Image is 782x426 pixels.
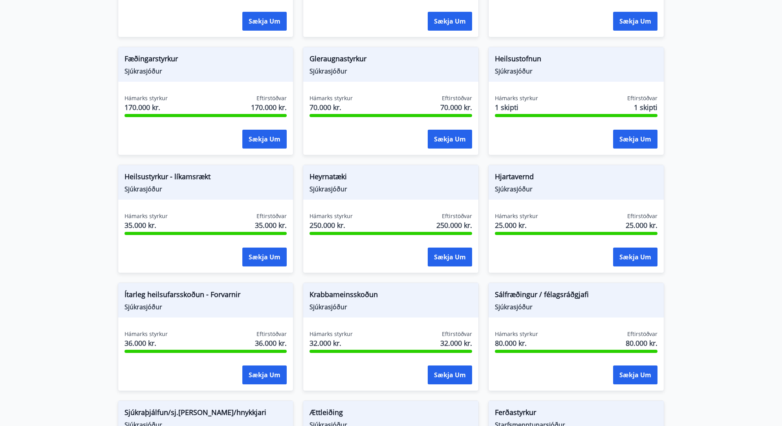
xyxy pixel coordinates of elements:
span: Sjúkrasjóður [310,185,472,193]
button: Sækja um [613,130,657,149]
span: Eftirstöðvar [442,330,472,338]
button: Sækja um [428,248,472,266]
span: 32.000 kr. [440,338,472,348]
span: Krabbameinsskoðun [310,289,472,303]
span: 80.000 kr. [495,338,538,348]
span: Heilsustyrkur - líkamsrækt [125,171,287,185]
span: Hámarks styrkur [495,212,538,220]
span: 25.000 kr. [495,220,538,230]
span: Eftirstöðvar [627,330,657,338]
span: Heyrnatæki [310,171,472,185]
span: 36.000 kr. [125,338,168,348]
span: 170.000 kr. [251,102,287,112]
span: Ættleiðing [310,407,472,420]
button: Sækja um [242,365,287,384]
span: 25.000 kr. [626,220,657,230]
span: 250.000 kr. [436,220,472,230]
span: Ferðastyrkur [495,407,657,420]
span: 70.000 kr. [440,102,472,112]
span: Eftirstöðvar [442,212,472,220]
span: Sjúkrasjóður [495,303,657,311]
span: Hámarks styrkur [310,330,353,338]
span: 170.000 kr. [125,102,168,112]
span: 1 skipti [634,102,657,112]
span: Sjúkrasjóður [495,185,657,193]
span: Sjúkrasjóður [125,303,287,311]
span: Eftirstöðvar [627,94,657,102]
button: Sækja um [242,130,287,149]
span: Hámarks styrkur [495,330,538,338]
span: Sjúkrasjóður [125,185,287,193]
button: Sækja um [613,12,657,31]
span: 35.000 kr. [255,220,287,230]
span: Eftirstöðvar [256,94,287,102]
span: Heilsustofnun [495,53,657,67]
span: 35.000 kr. [125,220,168,230]
span: Sálfræðingur / félagsráðgjafi [495,289,657,303]
span: Sjúkrasjóður [125,67,287,75]
button: Sækja um [613,248,657,266]
span: 36.000 kr. [255,338,287,348]
span: Eftirstöðvar [627,212,657,220]
button: Sækja um [242,12,287,31]
button: Sækja um [428,365,472,384]
span: Hámarks styrkur [125,94,168,102]
button: Sækja um [428,12,472,31]
span: Sjúkraþjálfun/sj.[PERSON_NAME]/hnykkjari [125,407,287,420]
span: Hjartavernd [495,171,657,185]
span: Hámarks styrkur [125,330,168,338]
span: 250.000 kr. [310,220,353,230]
span: Hámarks styrkur [495,94,538,102]
span: Hámarks styrkur [125,212,168,220]
span: Eftirstöðvar [256,330,287,338]
button: Sækja um [613,365,657,384]
span: Gleraugnastyrkur [310,53,472,67]
span: Sjúkrasjóður [310,303,472,311]
span: Sjúkrasjóður [495,67,657,75]
span: Eftirstöðvar [256,212,287,220]
span: Ítarleg heilsufarsskoðun - Forvarnir [125,289,287,303]
span: 1 skipti [495,102,538,112]
span: Hámarks styrkur [310,212,353,220]
span: Hámarks styrkur [310,94,353,102]
span: 70.000 kr. [310,102,353,112]
span: 80.000 kr. [626,338,657,348]
span: Fæðingarstyrkur [125,53,287,67]
span: 32.000 kr. [310,338,353,348]
button: Sækja um [242,248,287,266]
span: Sjúkrasjóður [310,67,472,75]
span: Eftirstöðvar [442,94,472,102]
button: Sækja um [428,130,472,149]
